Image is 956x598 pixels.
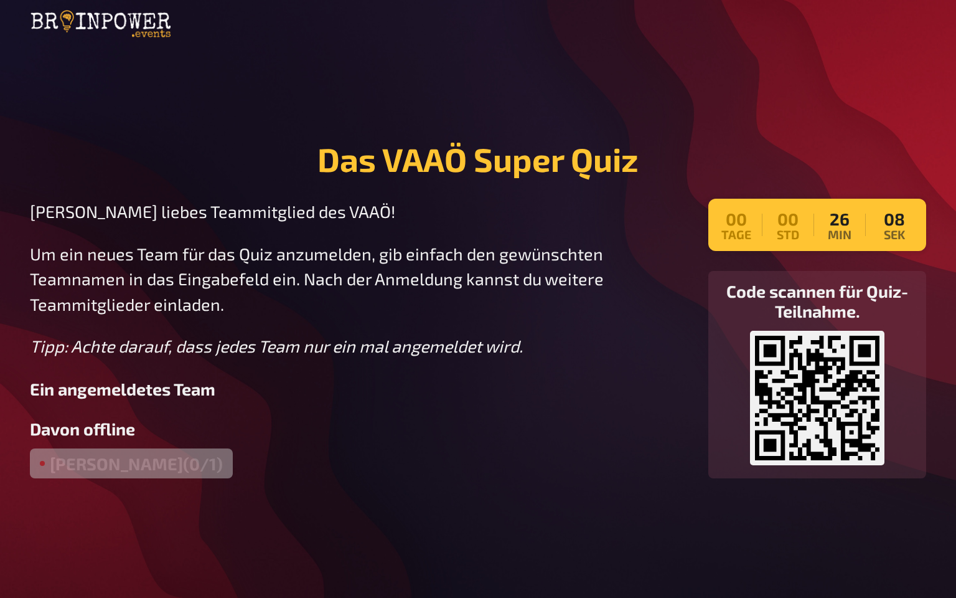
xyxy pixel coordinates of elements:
label: Min [822,229,858,241]
div: 26 [822,209,866,241]
div: 00 [770,209,814,241]
label: Tage [718,229,755,241]
h3: Davon offline [30,419,688,439]
h3: Ein angemeldetes Team [30,379,688,399]
div: 08 [873,209,916,241]
span: [PERSON_NAME] liebes Teammitglied des VAAÖ! [30,201,395,221]
div: [PERSON_NAME] (0/1) [30,448,233,478]
label: Std [770,229,807,241]
span: Um ein neues Team für das Quiz anzumelden, gib einfach den gewünschten Teamnamen in das Eingabefe... [30,244,607,314]
label: Sek [873,229,916,241]
h1: Das VAAÖ Super Quiz [317,140,639,179]
div: 00 [718,209,762,241]
span: Tipp: Achte darauf, dass jedes Team nur ein mal angemeldet wird. [30,336,523,356]
h3: Code scannen für Quiz-Teilnahme. [718,281,916,321]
